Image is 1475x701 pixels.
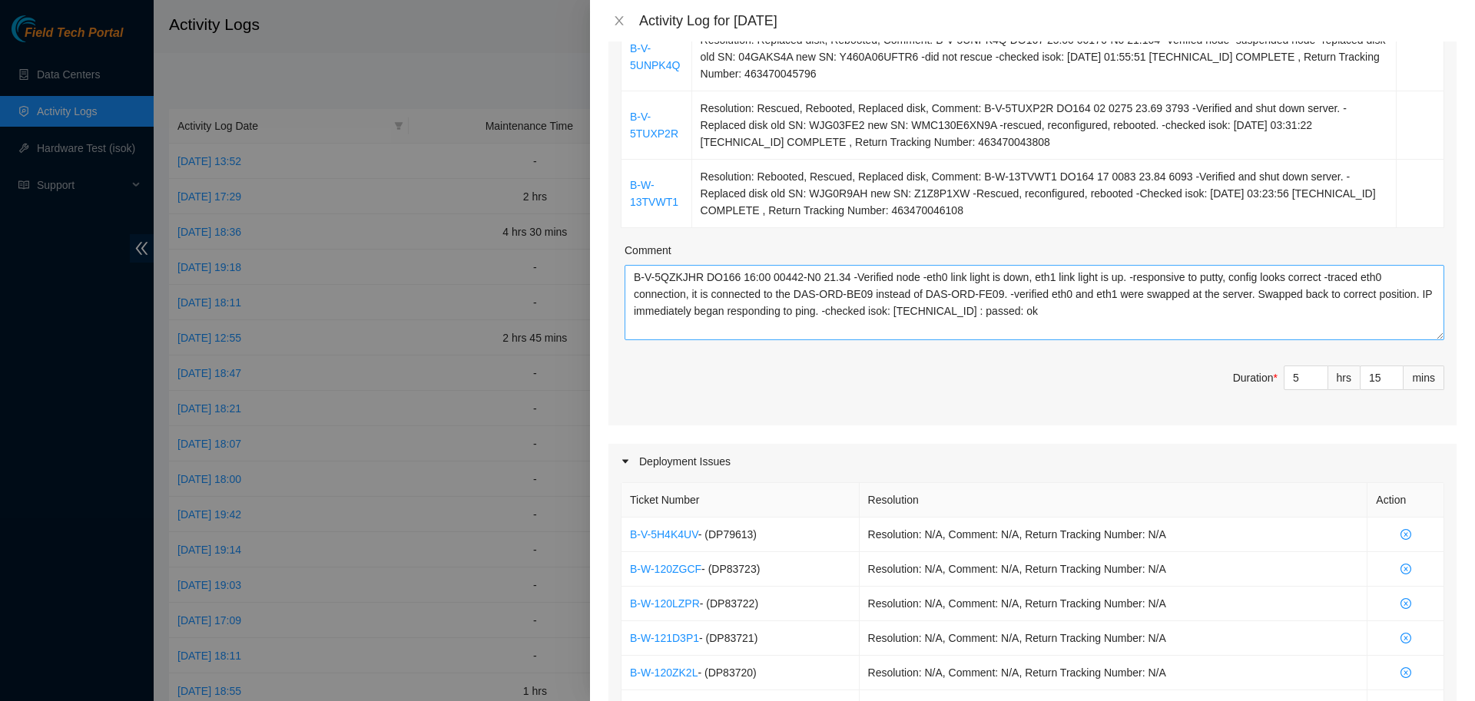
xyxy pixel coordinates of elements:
[698,666,756,679] span: - ( DP83720 )
[630,528,698,541] a: B-V-5H4K4UV
[1404,365,1444,390] div: mins
[630,666,698,679] a: B-W-120ZK2L
[1328,365,1361,390] div: hrs
[860,517,1368,552] td: Resolution: N/A, Comment: N/A, Return Tracking Number: N/A
[608,444,1457,479] div: Deployment Issues
[630,42,680,71] a: B-V-5UNPK4Q
[1376,633,1435,643] span: close-circle
[860,483,1368,517] th: Resolution
[621,483,860,517] th: Ticket Number
[692,160,1397,228] td: Resolution: Rebooted, Rescued, Replaced disk, Comment: B-W-13TVWT1 DO164 17 0083 23.84 6093 -Veri...
[860,621,1368,656] td: Resolution: N/A, Comment: N/A, Return Tracking Number: N/A
[701,563,760,575] span: - ( DP83723 )
[700,597,758,610] span: - ( DP83722 )
[621,457,630,466] span: caret-right
[1376,564,1435,574] span: close-circle
[608,14,630,28] button: Close
[630,632,699,644] a: B-W-121D3P1
[860,552,1368,587] td: Resolution: N/A, Comment: N/A, Return Tracking Number: N/A
[1376,667,1435,678] span: close-circle
[698,528,757,541] span: - ( DP79613 )
[1376,529,1435,540] span: close-circle
[692,23,1397,91] td: Resolution: Replaced disk, Rebooted, Comment: B-V-5UNPK4Q DO167 25:00 00176-N0 21.104 -Verified n...
[625,242,671,259] label: Comment
[630,179,678,208] a: B-W-13TVWT1
[1376,598,1435,609] span: close-circle
[1233,369,1278,386] div: Duration
[630,597,700,610] a: B-W-120LZPR
[860,587,1368,621] td: Resolution: N/A, Comment: N/A, Return Tracking Number: N/A
[1367,483,1444,517] th: Action
[613,15,625,27] span: close
[625,265,1444,340] textarea: Comment
[860,656,1368,690] td: Resolution: N/A, Comment: N/A, Return Tracking Number: N/A
[692,91,1397,160] td: Resolution: Rescued, Rebooted, Replaced disk, Comment: B-V-5TUXP2R DO164 02 0275 23.69 3793 -Veri...
[630,563,701,575] a: B-W-120ZGCF
[699,632,757,644] span: - ( DP83721 )
[639,12,1457,29] div: Activity Log for [DATE]
[630,111,678,140] a: B-V-5TUXP2R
